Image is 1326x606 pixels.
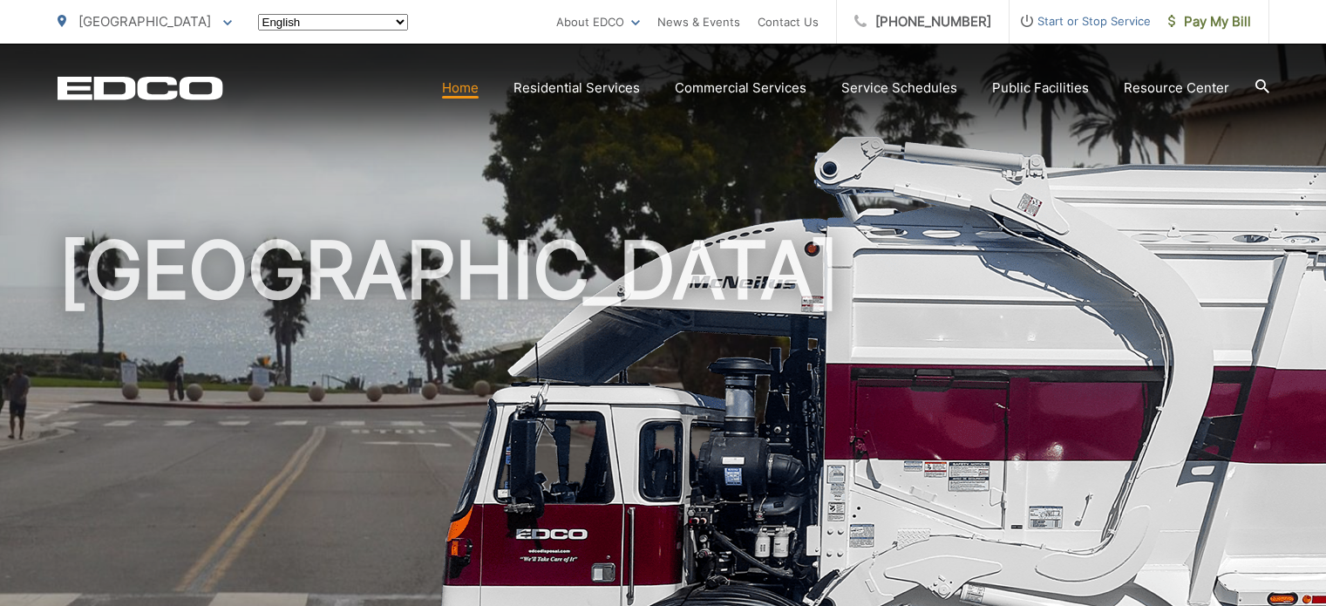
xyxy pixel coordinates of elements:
[992,78,1089,99] a: Public Facilities
[258,14,408,31] select: Select a language
[442,78,479,99] a: Home
[556,11,640,32] a: About EDCO
[675,78,806,99] a: Commercial Services
[758,11,819,32] a: Contact Us
[58,76,223,100] a: EDCD logo. Return to the homepage.
[841,78,957,99] a: Service Schedules
[513,78,640,99] a: Residential Services
[78,13,211,30] span: [GEOGRAPHIC_DATA]
[1124,78,1229,99] a: Resource Center
[657,11,740,32] a: News & Events
[1168,11,1251,32] span: Pay My Bill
